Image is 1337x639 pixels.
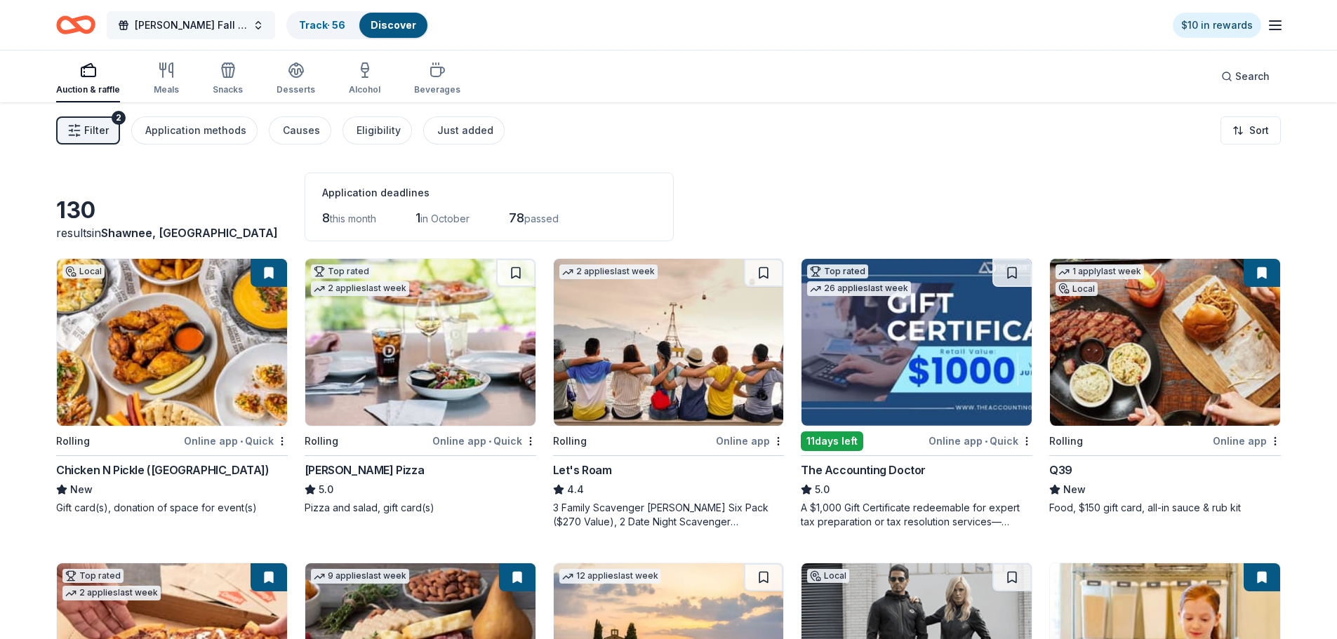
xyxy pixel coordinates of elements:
span: this month [330,213,376,224]
span: New [70,481,93,498]
a: Image for The Accounting DoctorTop rated26 applieslast week11days leftOnline app•QuickThe Account... [801,258,1032,529]
a: Image for Dewey's PizzaTop rated2 applieslast weekRollingOnline app•Quick[PERSON_NAME] Pizza5.0Pi... [305,258,536,515]
a: Track· 56 [299,19,345,31]
span: Filter [84,122,109,139]
div: Top rated [311,264,372,278]
img: Image for Q39 [1050,259,1280,426]
div: Pizza and salad, gift card(s) [305,501,536,515]
span: in October [420,213,470,224]
span: passed [524,213,559,224]
div: The Accounting Doctor [801,462,926,478]
button: Eligibility [342,116,412,144]
div: Causes [283,122,320,139]
div: Rolling [1049,433,1083,450]
span: 8 [322,210,330,225]
button: Filter2 [56,116,120,144]
button: Track· 56Discover [286,11,429,39]
div: Gift card(s), donation of space for event(s) [56,501,288,515]
span: 5.0 [815,481,830,498]
img: Image for Dewey's Pizza [305,259,536,426]
button: Just added [423,116,505,144]
div: 11 days left [801,431,863,451]
span: in [92,226,278,240]
div: A $1,000 Gift Certificate redeemable for expert tax preparation or tax resolution services—recipi... [801,501,1032,529]
div: Local [62,264,105,278]
div: Top rated [62,569,124,583]
div: Local [807,569,849,583]
div: 1 apply last week [1056,264,1144,279]
span: • [488,436,491,447]
div: 2 applies last week [311,281,409,296]
div: Online app Quick [184,432,288,450]
a: Image for Q391 applylast weekLocalRollingOnline appQ39NewFood, $150 gift card, all-in sauce & rub... [1049,258,1281,515]
button: Search [1210,62,1281,90]
div: results [56,224,288,241]
img: Image for Let's Roam [554,259,784,426]
span: New [1063,481,1086,498]
span: • [985,436,987,447]
span: 78 [509,210,524,225]
button: Sort [1220,116,1281,144]
button: Snacks [213,56,243,102]
button: Beverages [414,56,460,102]
div: Online app Quick [432,432,536,450]
div: 2 [112,111,126,125]
span: Search [1235,68,1270,85]
div: 2 applies last week [62,586,161,600]
div: Rolling [553,433,587,450]
div: [PERSON_NAME] Pizza [305,462,424,478]
div: Beverages [414,84,460,95]
div: Top rated [807,264,868,278]
button: [PERSON_NAME] Fall Festival [107,11,275,39]
div: Online app Quick [929,432,1032,450]
div: Online app [1213,432,1281,450]
div: Auction & raffle [56,84,120,95]
div: Just added [437,122,493,139]
div: 3 Family Scavenger [PERSON_NAME] Six Pack ($270 Value), 2 Date Night Scavenger [PERSON_NAME] Two ... [553,501,785,529]
div: 26 applies last week [807,281,911,296]
div: 130 [56,196,288,224]
div: Application methods [145,122,246,139]
button: Causes [269,116,331,144]
div: Q39 [1049,462,1072,478]
div: Meals [154,84,179,95]
div: 12 applies last week [559,569,661,584]
div: 2 applies last week [559,264,658,279]
a: Home [56,8,95,41]
button: Alcohol [349,56,380,102]
a: Image for Chicken N Pickle (Overland Park)LocalRollingOnline app•QuickChicken N Pickle ([GEOGRAPH... [56,258,288,515]
div: Desserts [277,84,315,95]
div: 9 applies last week [311,569,409,584]
span: Sort [1249,122,1269,139]
a: $10 in rewards [1173,13,1261,38]
div: Alcohol [349,84,380,95]
img: Image for The Accounting Doctor [801,259,1032,426]
div: Chicken N Pickle ([GEOGRAPHIC_DATA]) [56,462,270,478]
div: Food, $150 gift card, all-in sauce & rub kit [1049,501,1281,515]
div: Local [1056,282,1098,296]
span: • [240,436,243,447]
a: Image for Let's Roam2 applieslast weekRollingOnline appLet's Roam4.43 Family Scavenger [PERSON_NA... [553,258,785,529]
span: Shawnee, [GEOGRAPHIC_DATA] [101,226,278,240]
span: [PERSON_NAME] Fall Festival [135,17,247,34]
span: 1 [415,210,420,225]
button: Application methods [131,116,258,144]
div: Rolling [305,433,338,450]
button: Desserts [277,56,315,102]
div: Eligibility [357,122,401,139]
span: 5.0 [319,481,333,498]
div: Snacks [213,84,243,95]
div: Let's Roam [553,462,612,478]
img: Image for Chicken N Pickle (Overland Park) [57,259,287,426]
div: Application deadlines [322,184,656,201]
div: Online app [716,432,784,450]
div: Rolling [56,433,90,450]
button: Auction & raffle [56,56,120,102]
span: 4.4 [567,481,584,498]
a: Discover [371,19,416,31]
button: Meals [154,56,179,102]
